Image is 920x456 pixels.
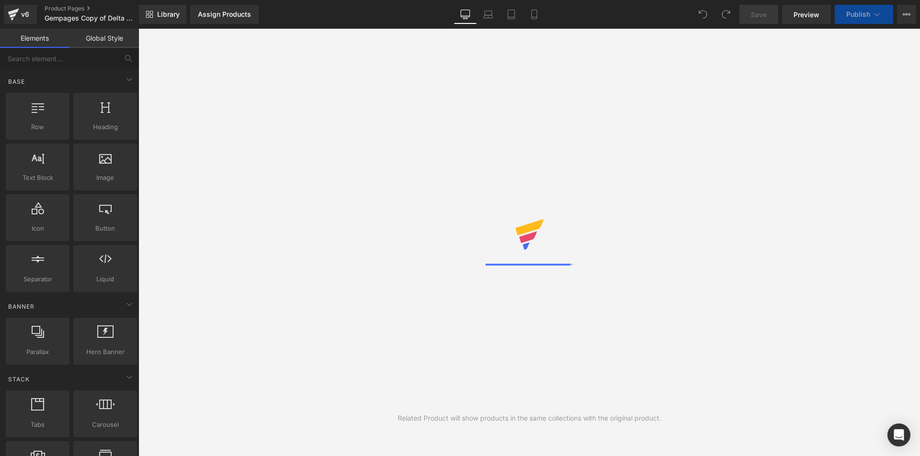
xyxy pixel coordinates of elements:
span: Carousel [76,420,134,430]
span: Publish [846,11,870,18]
span: Stack [7,375,31,384]
a: v6 [4,5,37,24]
span: Button [76,223,134,234]
span: Gempages Copy of Delta CarryGo-[PERSON_NAME] [45,14,137,22]
div: Related Product will show products in the same collections with the original product. [398,413,661,423]
span: Row [9,122,67,132]
a: Tablet [500,5,523,24]
span: Preview [793,10,819,20]
span: Separator [9,274,67,284]
a: Global Style [69,29,139,48]
span: Parallax [9,347,67,357]
a: Product Pages [45,5,155,12]
button: Publish [835,5,893,24]
span: Hero Banner [76,347,134,357]
span: Base [7,77,26,86]
button: Redo [716,5,736,24]
div: v6 [19,8,31,21]
span: Liquid [76,274,134,284]
span: Tabs [9,420,67,430]
a: Desktop [454,5,477,24]
div: Open Intercom Messenger [887,423,910,446]
span: Text Block [9,173,67,183]
a: New Library [139,5,186,24]
a: Mobile [523,5,546,24]
span: Heading [76,122,134,132]
span: Save [751,10,767,20]
button: More [897,5,916,24]
span: Banner [7,302,35,311]
span: Image [76,173,134,183]
div: Assign Products [198,11,251,18]
span: Icon [9,223,67,234]
span: Library [157,10,180,19]
a: Laptop [477,5,500,24]
a: Preview [782,5,831,24]
button: Undo [693,5,713,24]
